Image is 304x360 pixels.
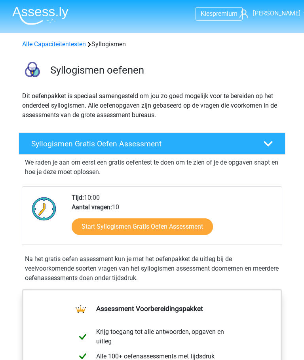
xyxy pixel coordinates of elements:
[28,193,60,224] img: Klok
[22,254,282,283] div: Na het gratis oefen assessment kun je met het oefenpakket de uitleg bij de veelvoorkomende soorte...
[72,203,112,211] b: Aantal vragen:
[50,64,279,76] h3: Syllogismen oefenen
[12,6,68,25] img: Assessly
[253,9,300,17] span: [PERSON_NAME]
[201,10,213,17] span: Kies
[31,139,252,148] h4: Syllogismen Gratis Oefen Assessment
[72,194,84,201] b: Tijd:
[72,218,213,235] a: Start Syllogismen Gratis Oefen Assessment
[22,91,282,120] p: Dit oefenpakket is speciaal samengesteld om jou zo goed mogelijk voor te bereiden op het onderdee...
[15,133,289,155] a: Syllogismen Gratis Oefen Assessment
[239,9,298,18] a: [PERSON_NAME]
[19,40,285,49] div: Syllogismen
[19,59,46,85] img: syllogismen
[213,10,237,17] span: premium
[25,158,279,177] p: We raden je aan om eerst een gratis oefentest te doen om te zien of je de opgaven snapt en hoe je...
[196,8,242,19] a: Kiespremium
[66,193,281,244] div: 10:00 10
[22,40,86,48] a: Alle Capaciteitentesten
